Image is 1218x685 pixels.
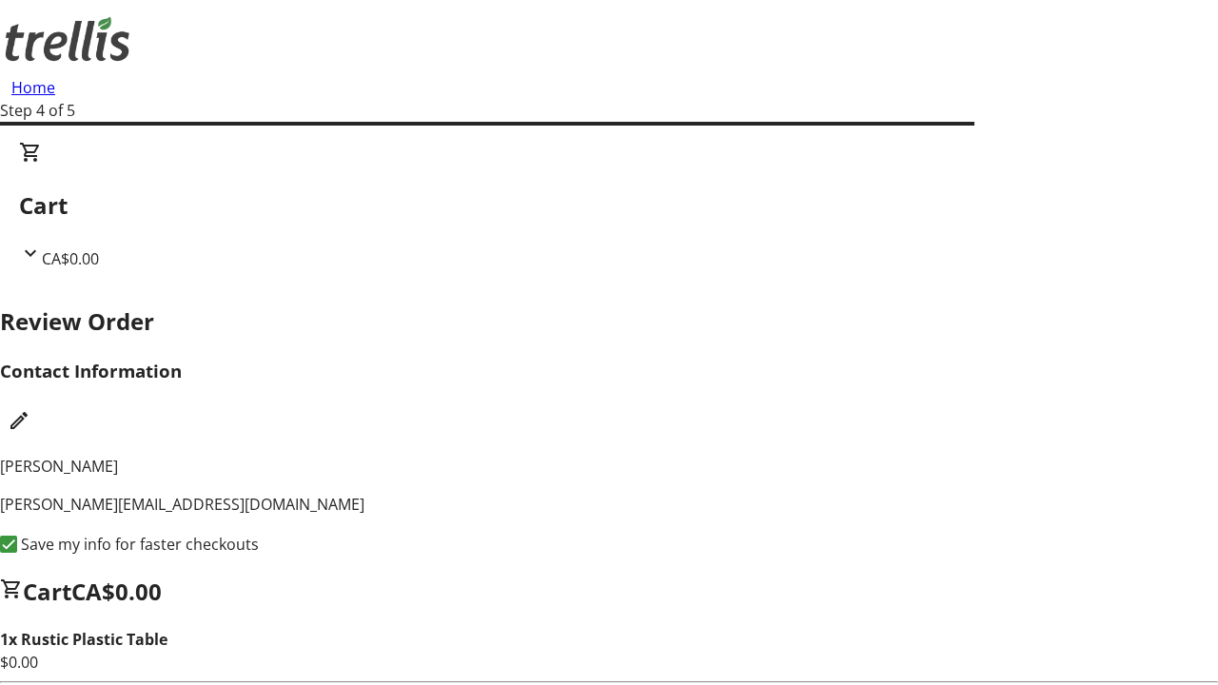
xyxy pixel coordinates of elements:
[19,188,1199,223] h2: Cart
[71,576,162,607] span: CA$0.00
[23,576,71,607] span: Cart
[19,141,1199,270] div: CartCA$0.00
[17,533,259,556] label: Save my info for faster checkouts
[42,248,99,269] span: CA$0.00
